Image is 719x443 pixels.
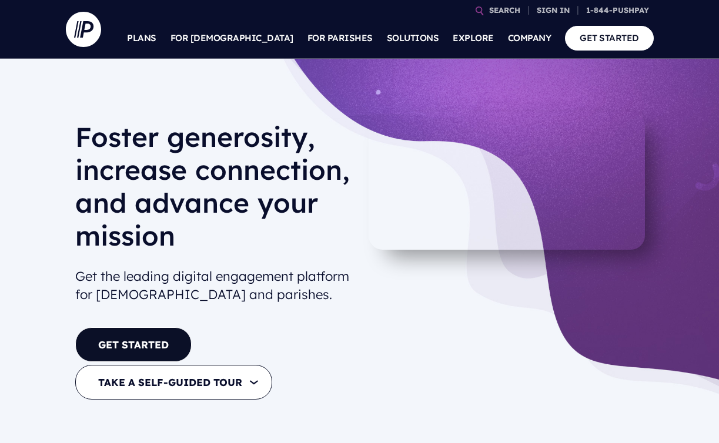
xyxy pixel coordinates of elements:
[387,18,439,59] a: SOLUTIONS
[127,18,156,59] a: PLANS
[453,18,494,59] a: EXPLORE
[75,365,272,400] button: TAKE A SELF-GUIDED TOUR
[75,327,192,362] a: GET STARTED
[565,26,654,50] a: GET STARTED
[307,18,373,59] a: FOR PARISHES
[170,18,293,59] a: FOR [DEMOGRAPHIC_DATA]
[508,18,551,59] a: COMPANY
[75,263,350,308] h2: Get the leading digital engagement platform for [DEMOGRAPHIC_DATA] and parishes.
[75,120,350,261] h1: Foster generosity, increase connection, and advance your mission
